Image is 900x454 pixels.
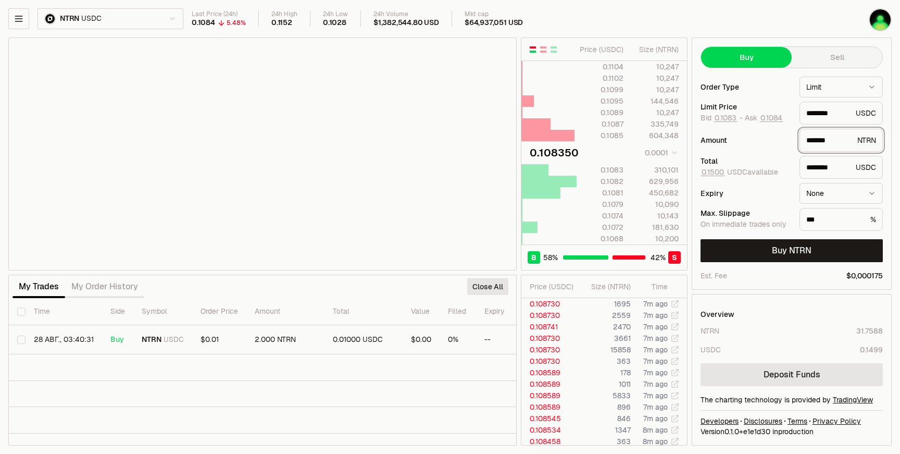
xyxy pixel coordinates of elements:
[529,45,537,54] button: Show Buy and Sell Orders
[333,335,394,345] div: 0.01000 USDC
[632,165,679,175] div: 310,101
[133,298,192,325] th: Symbol
[577,165,623,175] div: 0.1083
[577,84,623,95] div: 0.1099
[246,298,324,325] th: Amount
[632,211,679,221] div: 10,143
[701,326,719,336] div: NTRN
[643,368,668,377] time: 7m ago
[579,413,631,424] td: 846
[577,73,623,83] div: 0.1102
[521,344,579,355] td: 0.108730
[701,345,721,355] div: USDC
[799,156,883,179] div: USDC
[579,390,631,401] td: 5833
[701,157,791,165] div: Total
[701,239,883,262] button: Buy NTRN
[577,234,623,244] div: 0.1068
[373,18,439,28] div: $1,382,544.80 USD
[579,367,631,378] td: 178
[759,114,783,122] button: 0.1084
[577,44,623,55] div: Price ( USDC )
[579,424,631,436] td: 1347
[521,298,579,310] td: 0.108730
[744,416,782,426] a: Disclosures
[577,96,623,106] div: 0.1095
[701,103,791,111] div: Limit Price
[643,311,668,320] time: 7m ago
[521,390,579,401] td: 0.108589
[403,298,440,325] th: Value
[26,298,102,325] th: Time
[632,44,679,55] div: Size ( NTRN )
[640,281,668,292] div: Time
[860,345,883,355] div: 0.1499
[701,271,727,281] div: Est. Fee
[632,96,679,106] div: 144,546
[411,335,431,345] div: $0.00
[870,9,891,30] img: AUTOTESTS
[17,336,26,344] button: Select row
[271,10,297,18] div: 24h High
[672,252,677,263] span: S
[577,188,623,198] div: 0.1081
[632,84,679,95] div: 10,247
[701,167,778,177] span: USDC available
[833,395,873,404] a: TradingView
[530,281,578,292] div: Price ( USDC )
[643,425,668,435] time: 8m ago
[632,119,679,129] div: 335,749
[60,14,79,23] span: NTRN
[577,130,623,141] div: 0.1085
[521,424,579,436] td: 0.108534
[465,18,523,28] div: $64,937,051 USD
[643,322,668,332] time: 7m ago
[440,298,476,325] th: Filled
[643,345,668,354] time: 7m ago
[632,62,679,72] div: 10,247
[579,298,631,310] td: 1695
[324,298,403,325] th: Total
[579,378,631,390] td: 1011
[373,10,439,18] div: 24h Volume
[467,278,508,295] button: Close All
[579,321,631,333] td: 2470
[521,310,579,321] td: 0.108730
[701,363,883,386] a: Deposit Funds
[521,367,579,378] td: 0.108589
[579,355,631,367] td: 363
[701,416,739,426] a: Developers
[643,334,668,343] time: 7m ago
[192,10,246,18] div: Last Price (24h)
[632,199,679,210] div: 10,090
[799,183,883,204] button: None
[643,391,668,400] time: 7m ago
[632,188,679,198] div: 450,682
[521,333,579,344] td: 0.108730
[521,401,579,413] td: 0.108589
[643,357,668,366] time: 7m ago
[799,102,883,125] div: USDC
[632,176,679,187] div: 629,956
[577,211,623,221] div: 0.1074
[521,321,579,333] td: 0.108741
[17,308,26,316] button: Select all
[12,276,65,297] button: My Trades
[813,416,861,426] a: Privacy Policy
[642,146,679,159] button: 0.0001
[701,309,734,320] div: Overview
[701,395,883,405] div: The charting technology is provided by
[192,298,246,325] th: Order Price
[227,19,246,27] div: 5.48%
[792,47,882,68] button: Sell
[577,107,623,118] div: 0.1089
[579,401,631,413] td: 896
[192,18,215,28] div: 0.1084
[530,145,579,160] div: 0.108350
[34,335,94,344] time: 28 авг., 03:40:31
[632,130,679,141] div: 604,348
[142,335,161,345] span: NTRN
[745,114,783,123] span: Ask
[701,168,725,176] button: 0.1500
[643,437,668,446] time: 8m ago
